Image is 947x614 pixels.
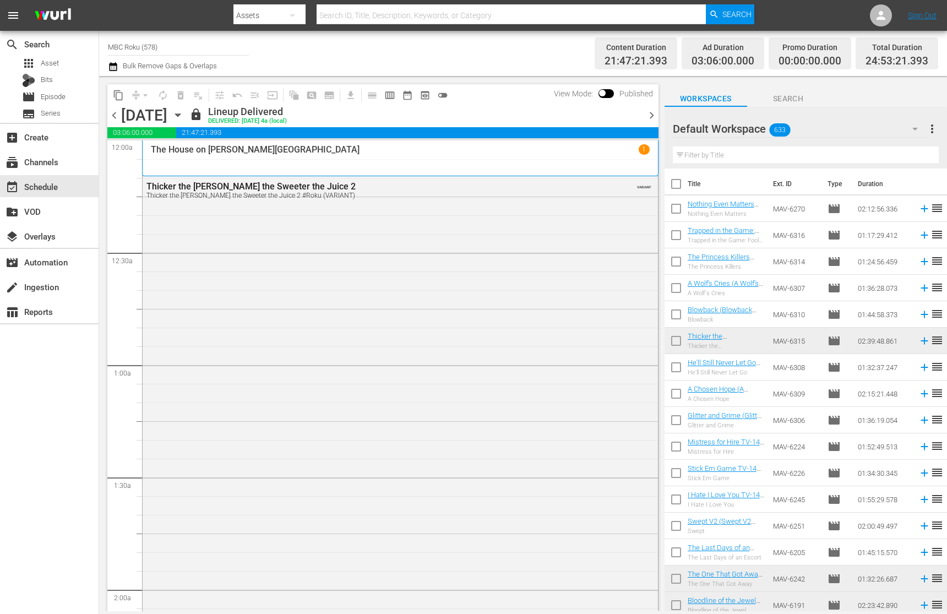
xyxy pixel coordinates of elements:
[6,181,19,194] span: Schedule
[769,539,823,566] td: MAV-6205
[930,572,944,585] span: reorder
[688,279,763,296] a: A Wolf's Cries (A Wolf's Cries #Roku (VARIANT))
[41,108,61,119] span: Series
[688,580,764,588] div: The One That Got Away
[688,411,763,436] a: Glitter and Grime (Glitter and Grime #Roku (VARIANT))
[918,308,930,320] svg: Add to Schedule
[930,466,944,479] span: reorder
[853,248,914,275] td: 01:24:56.459
[828,466,841,480] span: Episode
[779,55,841,68] span: 00:00:00.000
[930,413,944,426] span: reorder
[688,607,764,614] div: Bloodline of the Jewel
[918,546,930,558] svg: Add to Schedule
[688,528,764,535] div: Swept
[828,546,841,559] span: Episode
[918,361,930,373] svg: Add to Schedule
[769,118,790,142] span: 633
[688,253,754,278] a: The Princess Killers (The Princess Killers #Roku (VARIANT))
[918,414,930,426] svg: Add to Schedule
[107,127,176,138] span: 03:06:00.000
[548,89,598,98] span: View Mode:
[22,57,35,70] span: Asset
[688,395,764,403] div: A Chosen Hope
[930,307,944,320] span: reorder
[853,275,914,301] td: 01:36:28.073
[828,572,841,585] span: Episode
[154,86,172,104] span: Loop Content
[189,108,203,121] span: lock
[769,381,823,407] td: MAV-6309
[41,74,53,85] span: Bits
[853,195,914,222] td: 02:12:56.336
[930,228,944,241] span: reorder
[930,519,944,532] span: reorder
[769,433,823,460] td: MAV-6224
[688,491,764,515] a: I Hate I Love You TV-14 (I Hate I Love You TV-14 #Roku (VARIANT))
[688,332,752,390] a: Thicker the [PERSON_NAME] the Sweeter the Juice 2 (Thicker the [PERSON_NAME] the Sweeter the Juic...
[642,145,646,153] p: 1
[434,86,451,104] span: 24 hours Lineup View is OFF
[747,92,830,106] span: Search
[692,40,754,55] div: Ad Duration
[828,334,841,347] span: Episode
[121,106,167,124] div: [DATE]
[172,86,189,104] span: Select an event to delete
[41,58,59,69] span: Asset
[930,387,944,400] span: reorder
[228,86,246,104] span: Revert to Primary Episode
[207,84,228,106] span: Customize Events
[688,343,764,350] div: Thicker the [PERSON_NAME] the Sweeter the Juice 2
[598,89,606,97] span: Toggle to switch from Published to Draft view.
[688,422,764,429] div: Glitter and Grime
[918,203,930,215] svg: Add to Schedule
[22,90,35,104] span: Episode
[853,301,914,328] td: 01:44:58.373
[828,229,841,242] span: Episode
[769,275,823,301] td: MAV-6307
[918,229,930,241] svg: Add to Schedule
[930,360,944,373] span: reorder
[605,55,667,68] span: 21:47:21.393
[918,493,930,506] svg: Add to Schedule
[918,335,930,347] svg: Add to Schedule
[930,334,944,347] span: reorder
[918,467,930,479] svg: Add to Schedule
[930,545,944,558] span: reorder
[926,116,939,142] button: more_vert
[851,169,917,199] th: Duration
[110,86,127,104] span: Copy Lineup
[766,169,820,199] th: Ext. ID
[688,517,755,534] a: Swept V2 (Swept V2 #Roku)
[692,55,754,68] span: 03:06:00.000
[930,202,944,215] span: reorder
[26,3,79,29] img: ans4CAIJ8jUAAAAAAAAAAAAAAAAAAAAAAAAgQb4GAAAAAAAAAAAAAAAAAAAAAAAAJMjXAAAAAAAAAAAAAAAAAAAAAAAAgAT5G...
[918,441,930,453] svg: Add to Schedule
[828,493,841,506] span: Episode
[614,89,658,98] span: Published
[769,513,823,539] td: MAV-6251
[828,414,841,427] span: Episode
[637,180,651,189] span: VARIANT
[399,86,416,104] span: Month Calendar View
[688,210,764,218] div: Nothing Even Matters
[918,520,930,532] svg: Add to Schedule
[688,358,760,383] a: He'll Still Never Let Go (He'll Still Never Let Go #Roku (VARIANT))
[113,90,124,101] span: content_copy
[645,108,658,122] span: chevron_right
[918,388,930,400] svg: Add to Schedule
[688,226,763,259] a: Trapped in the Game: Fool Me Once (Trapped in the Game: Fool Me Once #Roku (VARIANT))
[107,108,121,122] span: chevron_left
[769,460,823,486] td: MAV-6226
[146,192,595,199] div: Thicker the [PERSON_NAME] the Sweeter the Juice 2 #Roku (VARIANT)
[121,62,217,70] span: Bulk Remove Gaps & Overlaps
[769,195,823,222] td: MAV-6270
[769,566,823,592] td: MAV-6242
[688,385,751,410] a: A Chosen Hope (A Chosen Hope #Roku (VARIANT))
[688,475,764,482] div: Stick Em Game
[828,599,841,612] span: Episode
[828,519,841,533] span: Episode
[688,369,764,376] div: He'll Still Never Let Go
[416,86,434,104] span: View Backup
[688,237,764,244] div: Trapped in the Game: Fool Me Once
